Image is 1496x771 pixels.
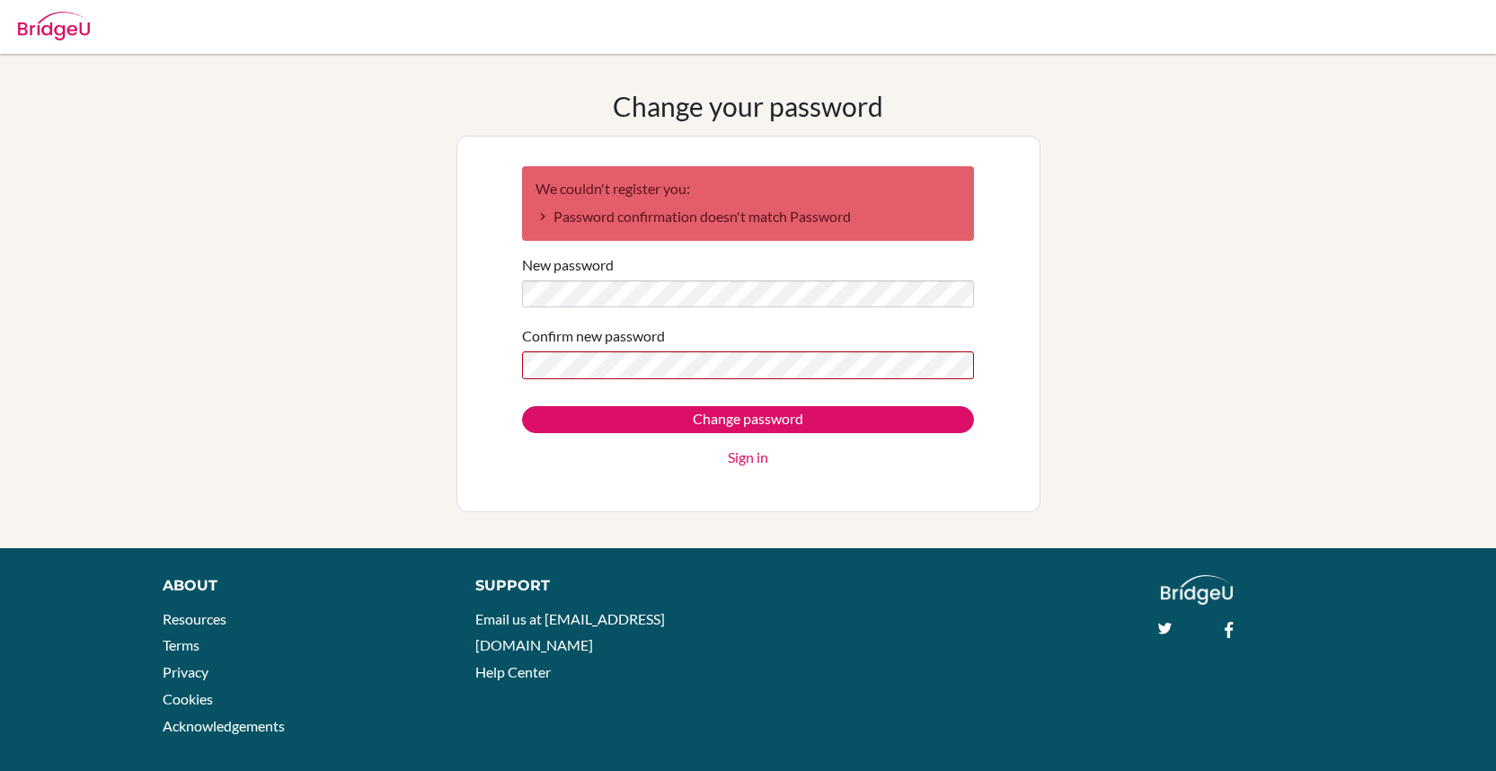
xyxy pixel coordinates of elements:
a: Sign in [728,447,768,468]
a: Email us at [EMAIL_ADDRESS][DOMAIN_NAME] [475,610,665,654]
div: About [163,575,435,597]
img: Bridge-U [18,12,90,40]
h2: We couldn't register you: [536,180,960,197]
a: Acknowledgements [163,717,285,734]
input: Change password [522,406,974,433]
a: Terms [163,636,199,653]
img: logo_white@2x-f4f0deed5e89b7ecb1c2cc34c3e3d731f90f0f143d5ea2071677605dd97b5244.png [1161,575,1234,605]
label: New password [522,254,614,276]
h1: Change your password [613,90,883,122]
a: Cookies [163,690,213,707]
a: Resources [163,610,226,627]
a: Help Center [475,663,551,680]
label: Confirm new password [522,325,665,347]
div: Support [475,575,728,597]
li: Password confirmation doesn't match Password [536,206,960,227]
a: Privacy [163,663,208,680]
